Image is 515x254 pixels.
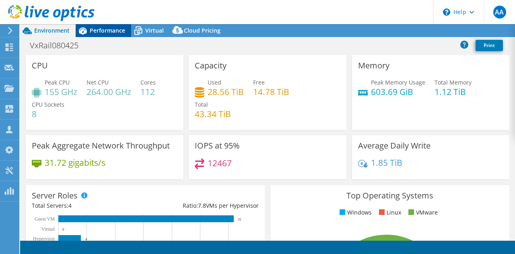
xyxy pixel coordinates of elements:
h4: 28.56 TiB [208,87,244,96]
h4: 14.78 TiB [253,87,289,96]
span: Total Memory [435,78,472,86]
span: Performance [90,27,125,34]
h3: Peak Aggregate Network Throughput [32,141,170,150]
h3: Memory [358,61,389,70]
h3: CPU [32,61,48,70]
h4: 155 GHz [45,87,77,96]
span: Total [195,101,208,108]
svg: \n [443,8,450,16]
a: Print [476,40,503,51]
span: Peak CPU [45,78,70,86]
span: Peak Memory Usage [371,78,425,86]
h4: 112 [140,87,156,96]
h3: Capacity [195,61,227,70]
text: Guest VM [35,216,55,222]
h3: Average Daily Write [358,141,431,150]
text: Virtual [41,226,55,232]
h4: 31.72 gigabits/s [45,158,105,167]
span: Net CPU [87,78,109,86]
h1: VxRail080425 [26,41,91,50]
h4: 43.34 TiB [195,109,231,118]
h4: 12467 [208,159,232,167]
h3: Top Operating Systems [276,191,503,200]
div: Ratio: VMs per Hypervisor [145,201,259,210]
li: VMware [406,208,438,217]
text: Hypervisor [33,236,55,242]
h4: 1.12 TiB [435,87,472,96]
h3: IOPS at 95% [195,141,240,150]
h4: 264.00 GHz [87,87,131,96]
h3: Server Roles [32,191,78,200]
text: 31 [238,217,241,221]
li: Windows [338,208,372,217]
li: Linux [377,208,401,217]
span: 4 [68,202,72,209]
div: Total Servers: [32,201,145,210]
span: CPU Sockets [32,101,64,108]
span: Virtual [145,27,164,34]
span: Environment [34,27,70,34]
h4: 603.69 GiB [371,87,425,96]
span: AA [493,6,506,19]
text: 4 [85,237,87,241]
text: 0 [62,227,64,231]
h4: 8 [32,109,64,118]
span: Cloud Pricing [184,27,220,34]
span: Free [253,78,265,86]
h4: 1.85 TiB [371,158,402,167]
span: 7.8 [198,202,206,209]
span: Cores [140,78,156,86]
span: Used [208,78,221,86]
